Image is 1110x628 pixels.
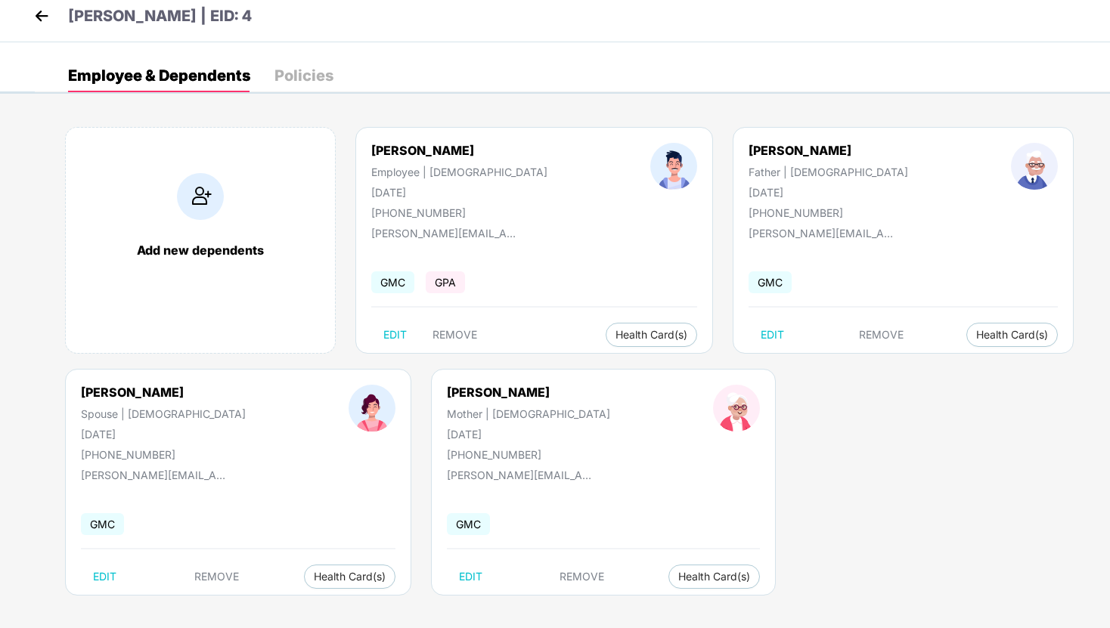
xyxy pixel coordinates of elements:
div: [PERSON_NAME][EMAIL_ADDRESS][PERSON_NAME][DOMAIN_NAME] [371,227,522,240]
div: Policies [274,68,333,83]
div: Employee & Dependents [68,68,250,83]
div: [DATE] [749,186,908,199]
div: Employee | [DEMOGRAPHIC_DATA] [371,166,547,178]
div: [PHONE_NUMBER] [447,448,610,461]
button: EDIT [81,565,129,589]
span: Health Card(s) [615,331,687,339]
img: profileImage [650,143,697,190]
span: Health Card(s) [976,331,1048,339]
span: GMC [81,513,124,535]
div: [DATE] [81,428,246,441]
span: EDIT [459,571,482,583]
button: REMOVE [420,323,489,347]
div: [PHONE_NUMBER] [81,448,246,461]
button: REMOVE [182,565,251,589]
span: EDIT [761,329,784,341]
div: [PERSON_NAME][EMAIL_ADDRESS][PERSON_NAME][DOMAIN_NAME] [749,227,900,240]
button: REMOVE [547,565,616,589]
button: Health Card(s) [668,565,760,589]
div: Mother | [DEMOGRAPHIC_DATA] [447,407,610,420]
div: [PERSON_NAME][EMAIL_ADDRESS][PERSON_NAME][DOMAIN_NAME] [447,469,598,481]
button: Health Card(s) [304,565,395,589]
div: [DATE] [447,428,610,441]
button: Health Card(s) [606,323,697,347]
div: [PERSON_NAME][EMAIL_ADDRESS][PERSON_NAME][DOMAIN_NAME] [81,469,232,481]
button: Health Card(s) [966,323,1058,347]
span: EDIT [93,571,116,583]
button: EDIT [447,565,495,589]
span: Health Card(s) [314,573,386,580]
span: REMOVE [859,329,904,341]
span: GMC [447,513,490,535]
div: [PERSON_NAME] [447,385,610,400]
img: profileImage [1011,143,1058,190]
span: GPA [426,271,465,293]
button: REMOVE [847,323,916,347]
span: REMOVE [194,571,239,583]
div: Spouse | [DEMOGRAPHIC_DATA] [81,407,246,420]
div: [PHONE_NUMBER] [749,206,908,219]
button: EDIT [371,323,419,347]
div: Add new dependents [81,243,320,258]
div: Father | [DEMOGRAPHIC_DATA] [749,166,908,178]
span: REMOVE [560,571,604,583]
span: GMC [371,271,414,293]
p: [PERSON_NAME] | EID: 4 [68,5,252,28]
div: [PHONE_NUMBER] [371,206,547,219]
img: addIcon [177,173,224,220]
img: profileImage [349,385,395,432]
span: GMC [749,271,792,293]
div: [DATE] [371,186,547,199]
span: EDIT [383,329,407,341]
div: [PERSON_NAME] [371,143,547,158]
div: [PERSON_NAME] [749,143,908,158]
span: REMOVE [433,329,477,341]
button: EDIT [749,323,796,347]
img: back [30,5,53,27]
div: [PERSON_NAME] [81,385,246,400]
img: profileImage [713,385,760,432]
span: Health Card(s) [678,573,750,580]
